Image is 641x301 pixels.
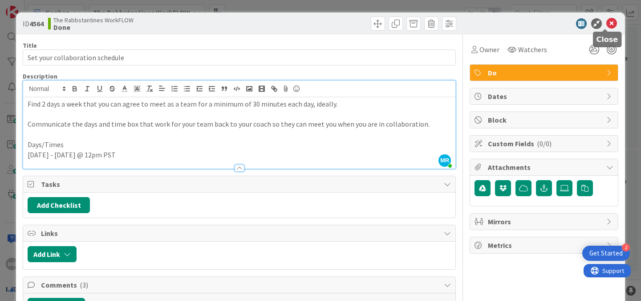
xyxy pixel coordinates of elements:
div: Get Started [589,249,623,258]
button: Add Link [28,246,77,262]
p: Find 2 days a week that you can agree to meet as a team for a minimum of 30 minutes each day, ide... [28,99,451,109]
input: type card name here... [23,49,456,66]
span: Links [41,228,439,239]
span: MR [438,154,451,167]
span: Dates [488,91,602,102]
b: 4564 [29,19,44,28]
p: Days/Times [28,140,451,150]
button: Add Checklist [28,197,90,213]
span: Metrics [488,240,602,251]
h5: Close [596,35,618,44]
span: Block [488,115,602,125]
div: 2 [622,243,630,252]
span: Support [19,1,41,12]
span: ( 3 ) [80,280,88,289]
span: Mirrors [488,216,602,227]
span: Tasks [41,179,439,190]
span: Description [23,72,57,80]
span: Watchers [518,44,547,55]
b: Done [53,24,134,31]
span: Custom Fields [488,138,602,149]
span: ( 0/0 ) [537,139,552,148]
span: The Rabbstantines WorkFLOW [53,16,134,24]
p: Communicate the days and time box that work for your team back to your coach so they can meet you... [28,119,451,129]
span: Comments [41,280,439,290]
div: Open Get Started checklist, remaining modules: 2 [582,246,630,261]
label: Title [23,41,37,49]
p: [DATE] - [DATE] @ 12pm PST [28,150,451,160]
span: Owner [479,44,499,55]
span: Attachments [488,162,602,173]
span: Do [488,67,602,78]
span: ID [23,18,44,29]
